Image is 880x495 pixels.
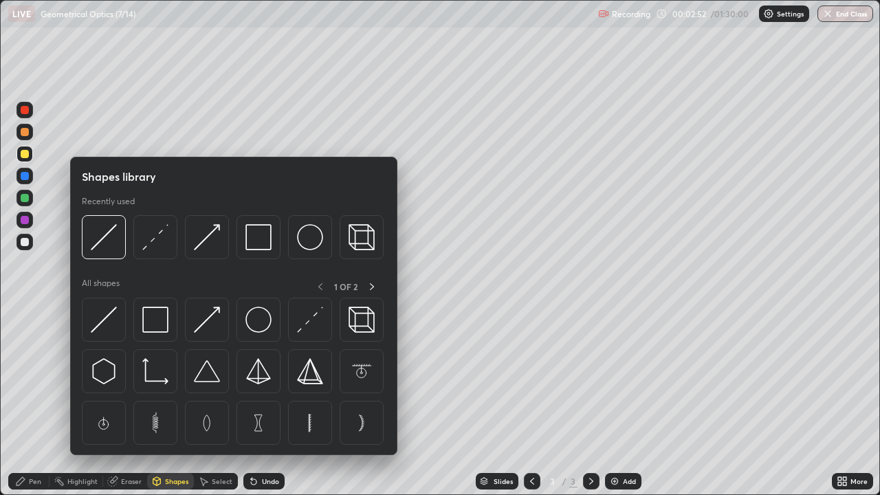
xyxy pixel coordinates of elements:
[91,224,117,250] img: svg+xml;charset=utf-8,%3Csvg%20xmlns%3D%22http%3A%2F%2Fwww.w3.org%2F2000%2Fsvg%22%20width%3D%2230...
[297,410,323,436] img: svg+xml;charset=utf-8,%3Csvg%20xmlns%3D%22http%3A%2F%2Fwww.w3.org%2F2000%2Fsvg%22%20width%3D%2265...
[142,224,168,250] img: svg+xml;charset=utf-8,%3Csvg%20xmlns%3D%22http%3A%2F%2Fwww.w3.org%2F2000%2Fsvg%22%20width%3D%2230...
[850,478,868,485] div: More
[82,196,135,207] p: Recently used
[82,168,156,185] h5: Shapes library
[91,307,117,333] img: svg+xml;charset=utf-8,%3Csvg%20xmlns%3D%22http%3A%2F%2Fwww.w3.org%2F2000%2Fsvg%22%20width%3D%2230...
[763,8,774,19] img: class-settings-icons
[245,358,272,384] img: svg+xml;charset=utf-8,%3Csvg%20xmlns%3D%22http%3A%2F%2Fwww.w3.org%2F2000%2Fsvg%22%20width%3D%2234...
[349,307,375,333] img: svg+xml;charset=utf-8,%3Csvg%20xmlns%3D%22http%3A%2F%2Fwww.w3.org%2F2000%2Fsvg%22%20width%3D%2235...
[194,358,220,384] img: svg+xml;charset=utf-8,%3Csvg%20xmlns%3D%22http%3A%2F%2Fwww.w3.org%2F2000%2Fsvg%22%20width%3D%2238...
[142,410,168,436] img: svg+xml;charset=utf-8,%3Csvg%20xmlns%3D%22http%3A%2F%2Fwww.w3.org%2F2000%2Fsvg%22%20width%3D%2265...
[67,478,98,485] div: Highlight
[165,478,188,485] div: Shapes
[822,8,833,19] img: end-class-cross
[194,224,220,250] img: svg+xml;charset=utf-8,%3Csvg%20xmlns%3D%22http%3A%2F%2Fwww.w3.org%2F2000%2Fsvg%22%20width%3D%2230...
[609,476,620,487] img: add-slide-button
[29,478,41,485] div: Pen
[598,8,609,19] img: recording.375f2c34.svg
[82,278,120,295] p: All shapes
[777,10,804,17] p: Settings
[142,307,168,333] img: svg+xml;charset=utf-8,%3Csvg%20xmlns%3D%22http%3A%2F%2Fwww.w3.org%2F2000%2Fsvg%22%20width%3D%2234...
[91,358,117,384] img: svg+xml;charset=utf-8,%3Csvg%20xmlns%3D%22http%3A%2F%2Fwww.w3.org%2F2000%2Fsvg%22%20width%3D%2230...
[569,475,577,487] div: 3
[494,478,513,485] div: Slides
[612,9,650,19] p: Recording
[121,478,142,485] div: Eraser
[349,224,375,250] img: svg+xml;charset=utf-8,%3Csvg%20xmlns%3D%22http%3A%2F%2Fwww.w3.org%2F2000%2Fsvg%22%20width%3D%2235...
[334,281,357,292] p: 1 OF 2
[245,307,272,333] img: svg+xml;charset=utf-8,%3Csvg%20xmlns%3D%22http%3A%2F%2Fwww.w3.org%2F2000%2Fsvg%22%20width%3D%2236...
[297,224,323,250] img: svg+xml;charset=utf-8,%3Csvg%20xmlns%3D%22http%3A%2F%2Fwww.w3.org%2F2000%2Fsvg%22%20width%3D%2236...
[297,307,323,333] img: svg+xml;charset=utf-8,%3Csvg%20xmlns%3D%22http%3A%2F%2Fwww.w3.org%2F2000%2Fsvg%22%20width%3D%2230...
[194,307,220,333] img: svg+xml;charset=utf-8,%3Csvg%20xmlns%3D%22http%3A%2F%2Fwww.w3.org%2F2000%2Fsvg%22%20width%3D%2230...
[41,8,136,19] p: Geometrical Optics (7/14)
[562,477,566,485] div: /
[245,224,272,250] img: svg+xml;charset=utf-8,%3Csvg%20xmlns%3D%22http%3A%2F%2Fwww.w3.org%2F2000%2Fsvg%22%20width%3D%2234...
[194,410,220,436] img: svg+xml;charset=utf-8,%3Csvg%20xmlns%3D%22http%3A%2F%2Fwww.w3.org%2F2000%2Fsvg%22%20width%3D%2265...
[623,478,636,485] div: Add
[12,8,31,19] p: LIVE
[817,5,873,22] button: End Class
[142,358,168,384] img: svg+xml;charset=utf-8,%3Csvg%20xmlns%3D%22http%3A%2F%2Fwww.w3.org%2F2000%2Fsvg%22%20width%3D%2233...
[212,478,232,485] div: Select
[349,410,375,436] img: svg+xml;charset=utf-8,%3Csvg%20xmlns%3D%22http%3A%2F%2Fwww.w3.org%2F2000%2Fsvg%22%20width%3D%2265...
[349,358,375,384] img: svg+xml;charset=utf-8,%3Csvg%20xmlns%3D%22http%3A%2F%2Fwww.w3.org%2F2000%2Fsvg%22%20width%3D%2265...
[546,477,560,485] div: 3
[91,410,117,436] img: svg+xml;charset=utf-8,%3Csvg%20xmlns%3D%22http%3A%2F%2Fwww.w3.org%2F2000%2Fsvg%22%20width%3D%2265...
[297,358,323,384] img: svg+xml;charset=utf-8,%3Csvg%20xmlns%3D%22http%3A%2F%2Fwww.w3.org%2F2000%2Fsvg%22%20width%3D%2234...
[245,410,272,436] img: svg+xml;charset=utf-8,%3Csvg%20xmlns%3D%22http%3A%2F%2Fwww.w3.org%2F2000%2Fsvg%22%20width%3D%2265...
[262,478,279,485] div: Undo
